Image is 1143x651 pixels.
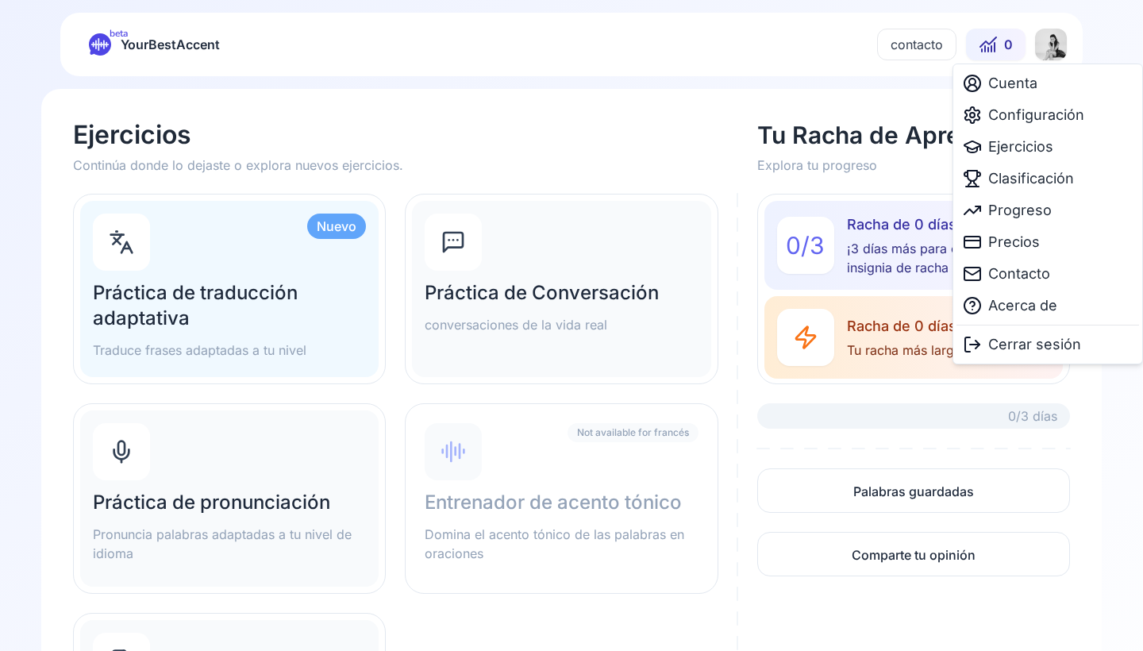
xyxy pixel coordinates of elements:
span: Precios [988,231,1040,253]
span: Cuenta [988,72,1037,94]
span: Cerrar sesión [988,333,1081,356]
span: Ejercicios [988,136,1053,158]
span: Clasificación [988,168,1074,190]
span: Contacto [988,263,1050,285]
span: Configuración [988,104,1084,126]
span: Acerca de [988,295,1057,317]
span: Progreso [988,199,1052,221]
